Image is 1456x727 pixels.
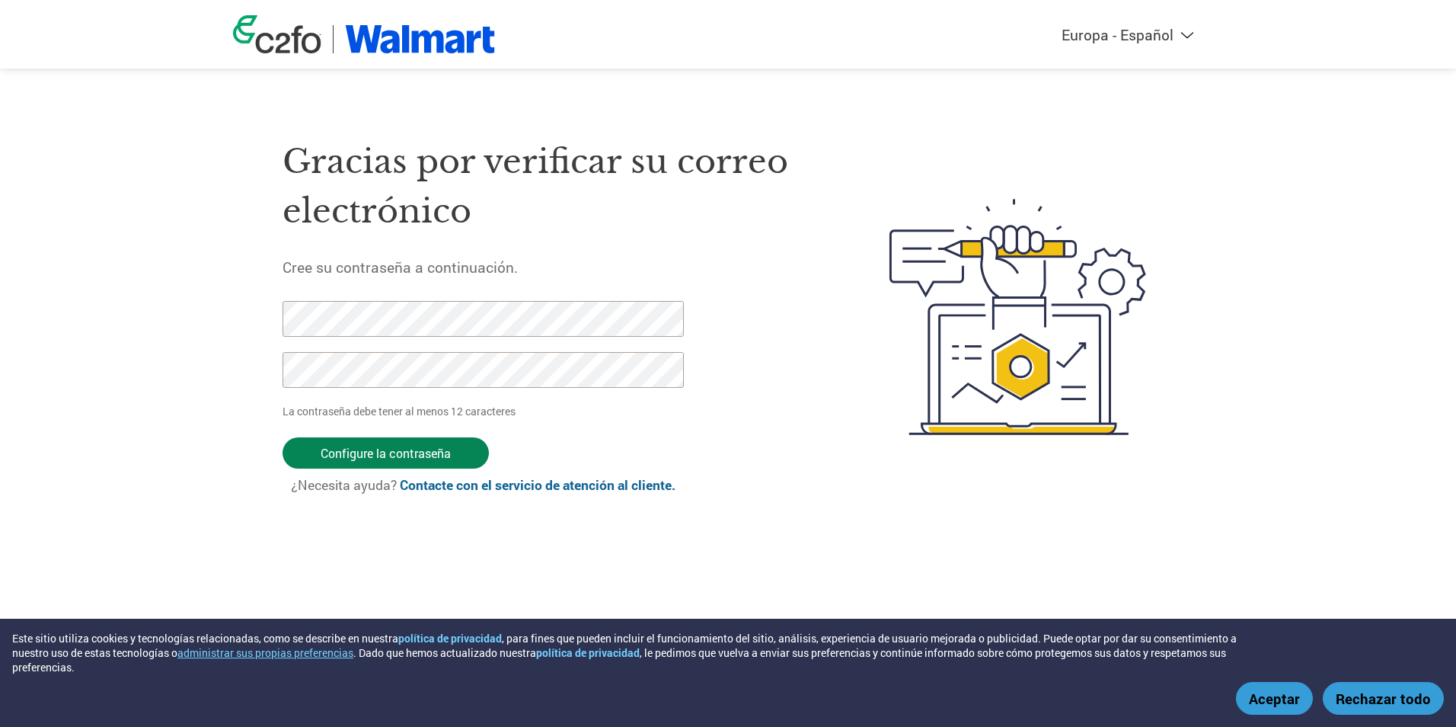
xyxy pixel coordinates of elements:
a: política de privacidad [398,631,502,645]
h5: Cree su contraseña a continuación. [283,258,817,277]
button: administrar sus propias preferencias [177,645,353,660]
img: Walmart [345,25,495,53]
p: La contraseña debe tener al menos 12 caracteres [283,403,689,419]
div: Este sitio utiliza cookies y tecnologías relacionadas, como se describe en nuestra , para fines q... [12,631,1246,674]
img: c2fo logo [233,15,321,53]
a: política de privacidad [536,645,640,660]
input: Configure la contraseña [283,437,489,469]
span: ¿Necesita ayuda? [291,476,675,494]
button: Rechazar todo [1323,682,1444,715]
button: Aceptar [1236,682,1313,715]
img: create-password [862,115,1174,519]
h1: Gracias por verificar su correo electrónico [283,137,817,235]
a: Contacte con el servicio de atención al cliente. [400,476,675,494]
